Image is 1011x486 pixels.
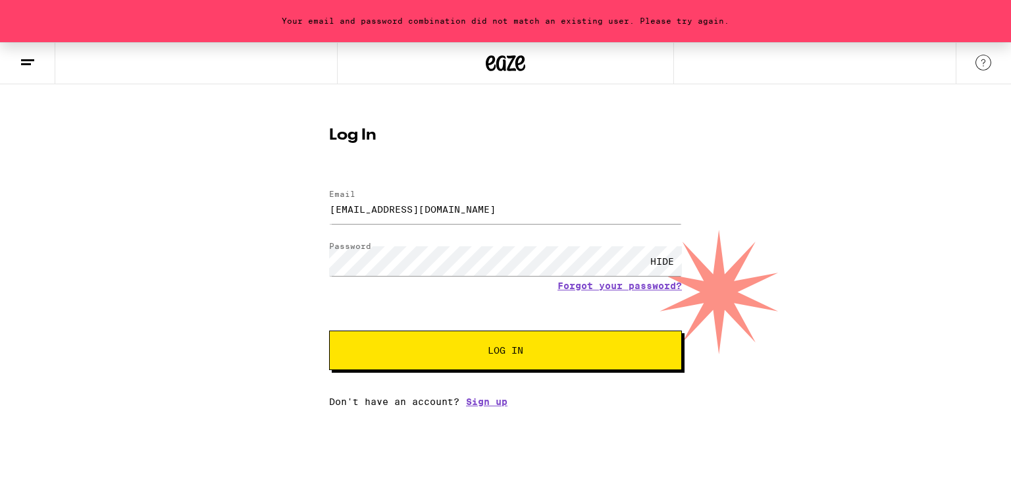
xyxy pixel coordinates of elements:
div: Don't have an account? [329,396,682,407]
button: Log In [329,331,682,370]
a: Sign up [466,396,507,407]
a: Forgot your password? [557,281,682,291]
div: HIDE [642,246,682,276]
h1: Log In [329,128,682,144]
label: Email [329,190,355,198]
span: Hi. Need any help? [8,9,95,20]
span: Log In [488,346,523,355]
label: Password [329,242,371,250]
input: Email [329,194,682,224]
